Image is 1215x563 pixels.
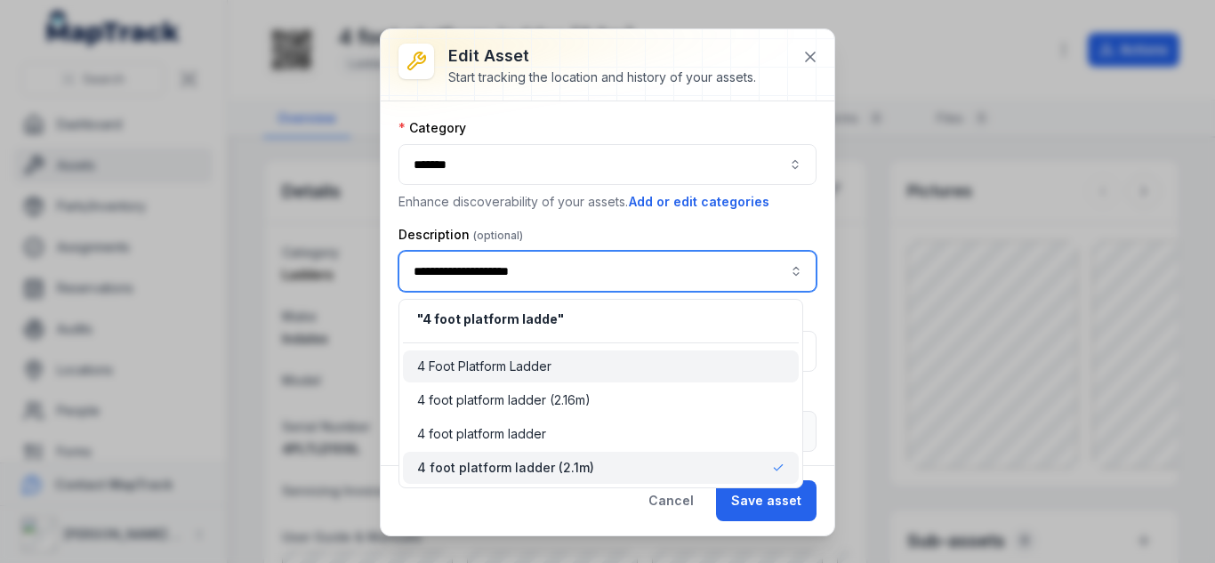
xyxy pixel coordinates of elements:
span: " 4 foot platform ladde " [417,311,564,326]
span: 4 foot platform ladder (2.16m) [417,391,591,409]
input: asset-edit:description-label [398,251,817,292]
span: 4 Foot Platform Ladder [417,358,551,375]
span: 4 foot platform ladder [417,425,546,443]
span: 4 foot platform ladder (2.1m) [417,459,594,477]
